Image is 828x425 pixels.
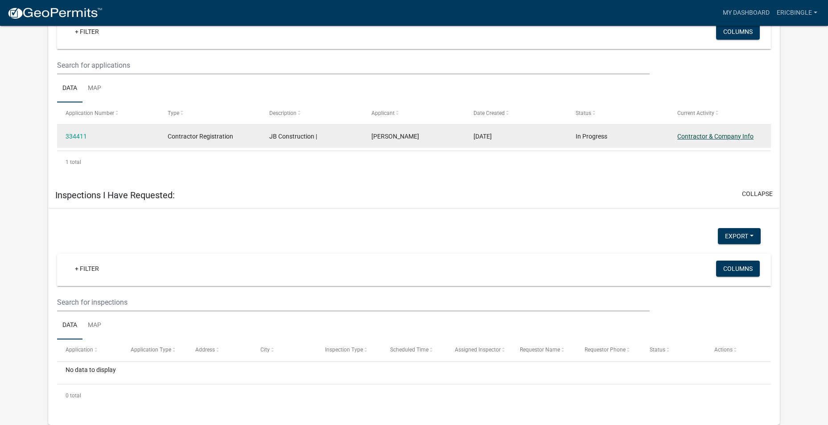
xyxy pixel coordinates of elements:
span: In Progress [576,133,607,140]
span: Current Activity [677,110,714,116]
div: collapse [48,0,780,182]
div: collapse [48,208,780,425]
div: No data to display [57,362,771,384]
span: JB Construction | [269,133,317,140]
datatable-header-cell: Scheduled Time [382,339,447,361]
datatable-header-cell: Applicant [363,102,465,124]
a: Ericbingle [773,4,821,21]
a: + Filter [68,261,106,277]
span: Requestor Name [520,347,560,353]
datatable-header-cell: Date Created [465,102,567,124]
span: Eric Bingle [371,133,419,140]
a: Data [57,311,82,340]
span: Application Number [66,110,114,116]
span: City [260,347,270,353]
span: Assigned Inspector [455,347,501,353]
input: Search for applications [57,56,650,74]
a: My Dashboard [719,4,773,21]
span: Date Created [474,110,505,116]
button: Columns [716,24,760,40]
a: + Filter [68,24,106,40]
datatable-header-cell: Description [261,102,363,124]
datatable-header-cell: City [251,339,317,361]
datatable-header-cell: Type [159,102,261,124]
datatable-header-cell: Application [57,339,122,361]
datatable-header-cell: Address [187,339,252,361]
span: Description [269,110,297,116]
datatable-header-cell: Application Type [122,339,187,361]
div: 1 total [57,151,771,173]
span: Address [195,347,215,353]
span: Scheduled Time [390,347,428,353]
div: 0 total [57,384,771,407]
datatable-header-cell: Application Number [57,102,159,124]
a: Map [82,74,107,103]
datatable-header-cell: Requestor Phone [576,339,641,361]
span: Actions [714,347,733,353]
a: Data [57,74,82,103]
span: Status [576,110,591,116]
datatable-header-cell: Inspection Type [317,339,382,361]
a: Contractor & Company Info [677,133,754,140]
button: Export [718,228,761,244]
datatable-header-cell: Status [641,339,706,361]
datatable-header-cell: Assigned Inspector [446,339,511,361]
span: Requestor Phone [585,347,626,353]
span: Applicant [371,110,395,116]
button: collapse [742,189,773,199]
button: Columns [716,261,760,277]
input: Search for inspections [57,293,650,311]
datatable-header-cell: Requestor Name [511,339,577,361]
datatable-header-cell: Current Activity [669,102,771,124]
span: Application [66,347,93,353]
span: Inspection Type [325,347,363,353]
span: Type [168,110,179,116]
span: Contractor Registration [168,133,233,140]
a: Map [82,311,107,340]
span: Status [650,347,665,353]
span: 11/11/2024 [474,133,492,140]
datatable-header-cell: Actions [706,339,771,361]
h5: Inspections I Have Requested: [55,190,175,200]
datatable-header-cell: Status [567,102,669,124]
a: 334411 [66,133,87,140]
span: Application Type [131,347,171,353]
